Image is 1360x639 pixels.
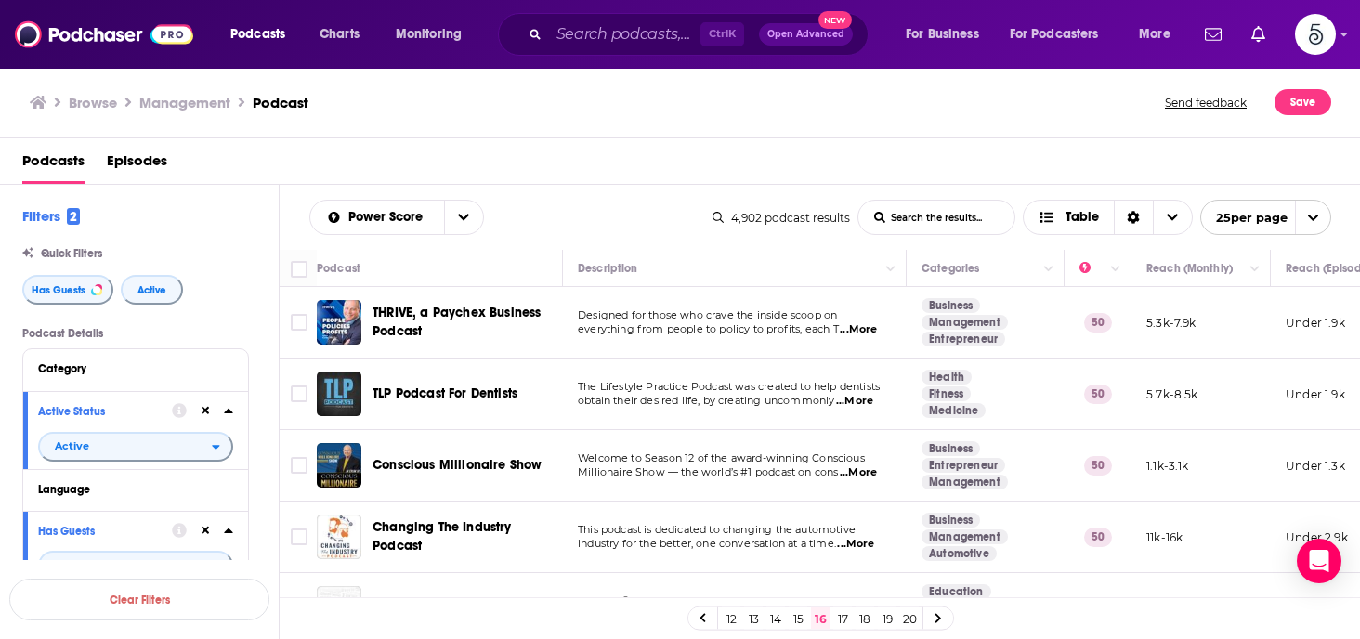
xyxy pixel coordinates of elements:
[516,13,886,56] div: Search podcasts, credits, & more...
[1146,458,1189,474] p: 1.1k-3.1k
[22,275,113,305] button: Has Guests
[922,441,980,456] a: Business
[383,20,486,49] button: open menu
[373,304,556,341] a: THRIVE, a Paychex Business Podcast
[998,20,1126,49] button: open menu
[767,30,844,39] span: Open Advanced
[1084,528,1112,546] p: 50
[1126,20,1194,49] button: open menu
[811,607,830,630] a: 16
[1146,529,1183,545] p: 11k-16k
[291,314,307,331] span: Toggle select row
[900,607,919,630] a: 20
[878,607,896,630] a: 19
[1286,386,1345,402] p: Under 1.9k
[578,451,865,464] span: Welcome to Season 12 of the award-winning Conscious
[1286,458,1345,474] p: Under 1.3k
[107,146,167,184] a: Episodes
[1295,14,1336,55] button: Show profile menu
[922,298,980,313] a: Business
[837,537,874,552] span: ...More
[893,20,1002,49] button: open menu
[121,275,183,305] button: Active
[1295,14,1336,55] img: User Profile
[1139,21,1170,47] span: More
[32,285,85,295] span: Has Guests
[578,308,837,321] span: Designed for those who crave the inside scoop on
[38,432,233,462] h2: filter dropdown
[1286,315,1345,331] p: Under 1.9k
[713,211,850,225] div: 4,902 podcast results
[373,385,517,403] a: TLP Podcast For Dentists
[1010,21,1099,47] span: For Podcasters
[700,22,744,46] span: Ctrl K
[578,594,876,607] span: GALLUP® Called to Coach is a webcast resource for those
[1023,200,1193,235] button: Choose View
[922,475,1008,489] a: Management
[789,607,807,630] a: 15
[766,607,785,630] a: 14
[1084,313,1112,332] p: 50
[922,458,1005,473] a: Entrepreneur
[578,465,838,478] span: Millionaire Show — the world’s #1 podcast on cons
[396,21,462,47] span: Monitoring
[41,247,102,260] span: Quick Filters
[840,465,877,480] span: ...More
[38,357,233,380] button: Category
[1275,89,1331,115] button: Save
[922,513,980,528] a: Business
[307,20,371,49] a: Charts
[373,305,541,339] span: THRIVE, a Paychex Business Podcast
[1286,529,1348,545] p: Under 2.9k
[922,584,991,599] a: Education
[38,551,233,580] h2: filter dropdown
[1105,258,1127,280] button: Column Actions
[137,285,166,295] span: Active
[291,457,307,474] span: Toggle select row
[38,519,172,542] button: Has Guests
[1084,456,1112,475] p: 50
[444,201,483,234] button: open menu
[15,17,193,52] img: Podchaser - Follow, Share and Rate Podcasts
[291,528,307,545] span: Toggle select row
[320,21,360,47] span: Charts
[348,211,429,224] span: Power Score
[22,207,80,225] h2: Filters
[22,146,85,184] a: Podcasts
[317,372,361,416] a: TLP Podcast For Dentists
[38,483,221,496] div: Language
[1038,258,1060,280] button: Column Actions
[1244,19,1273,50] a: Show notifications dropdown
[217,20,309,49] button: open menu
[578,394,834,407] span: obtain their desired life, by creating uncommonly
[818,11,852,29] span: New
[317,586,361,631] a: GALLUP® Called to Coach
[549,20,700,49] input: Search podcasts, credits, & more...
[922,386,971,401] a: Fitness
[1295,14,1336,55] span: Logged in as Spiral5-G2
[67,208,80,225] span: 2
[922,257,979,280] div: Categories
[253,94,308,111] h3: Podcast
[373,518,556,555] a: Changing The Industry Podcast
[317,443,361,488] img: Conscious Millionaire Show
[38,405,160,418] div: Active Status
[906,21,979,47] span: For Business
[922,529,1008,544] a: Management
[836,394,873,409] span: ...More
[744,607,763,630] a: 13
[310,211,444,224] button: open menu
[38,477,233,501] button: Language
[38,399,172,423] button: Active Status
[317,515,361,559] a: Changing The Industry Podcast
[373,519,512,554] span: Changing The Industry Podcast
[22,327,249,340] p: Podcast Details
[38,551,233,580] button: open menu
[722,607,740,630] a: 12
[139,94,230,111] h1: Management
[317,257,360,280] div: Podcast
[578,380,880,393] span: The Lifestyle Practice Podcast was created to help dentists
